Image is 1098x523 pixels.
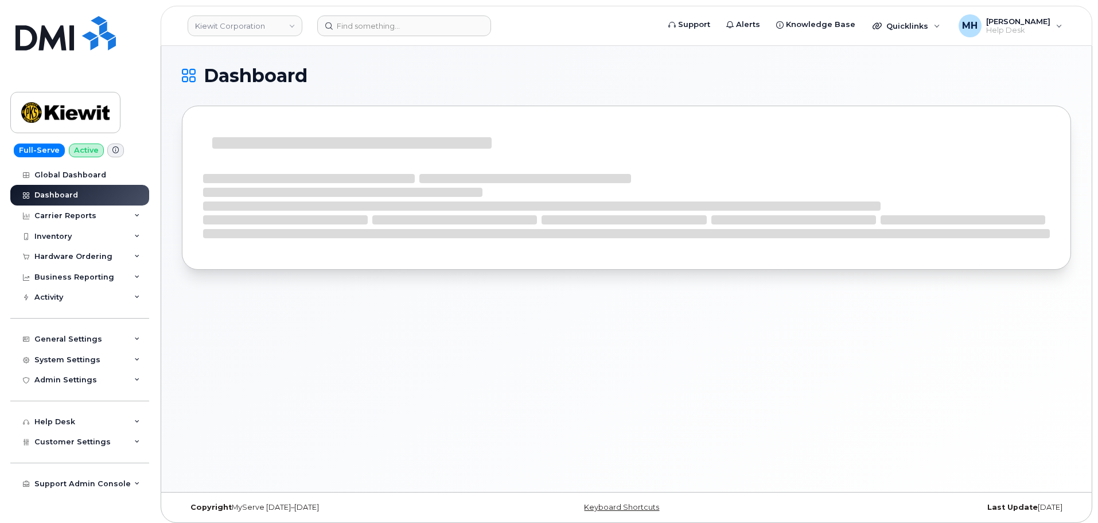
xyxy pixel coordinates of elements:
[190,503,232,512] strong: Copyright
[774,503,1071,512] div: [DATE]
[987,503,1038,512] strong: Last Update
[204,67,307,84] span: Dashboard
[182,503,478,512] div: MyServe [DATE]–[DATE]
[584,503,659,512] a: Keyboard Shortcuts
